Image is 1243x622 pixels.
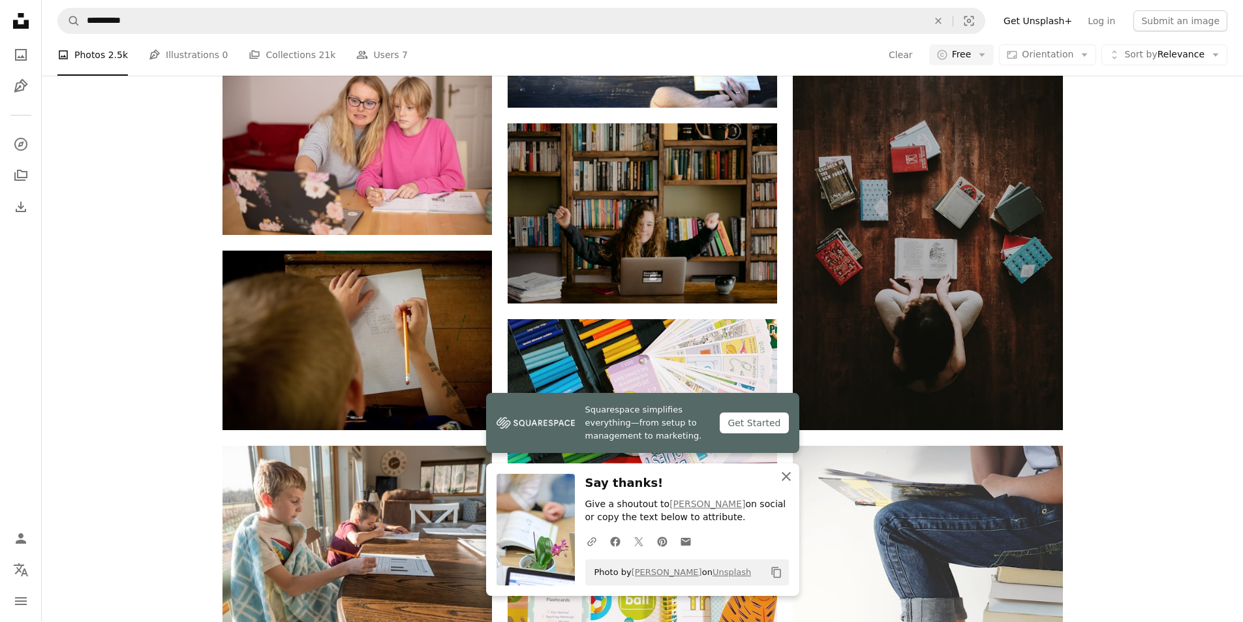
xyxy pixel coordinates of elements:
[952,48,972,61] span: Free
[508,208,777,219] a: woman in black long sleeve shirt sitting in front of silver macbook
[8,42,34,68] a: Photos
[402,48,408,62] span: 7
[793,58,1062,430] img: flat lay photography of woman sitting on brown wooden parquet flooring surrounded by books
[8,194,34,220] a: Download History
[765,561,788,583] button: Copy to clipboard
[585,403,710,443] span: Squarespace simplifies everything—from setup to management to marketing.
[999,44,1096,65] button: Orientation
[486,393,799,453] a: Squarespace simplifies everything—from setup to management to marketing.Get Started
[356,34,408,76] a: Users 7
[674,528,698,554] a: Share over email
[57,8,985,34] form: Find visuals sitewide
[149,34,228,76] a: Illustrations 0
[8,131,34,157] a: Explore
[632,567,702,577] a: [PERSON_NAME]
[223,55,492,235] img: girl in pink sweater beside girl in gray sweater
[8,8,34,37] a: Home — Unsplash
[1080,10,1123,31] a: Log in
[1133,10,1227,31] button: Submit an image
[1101,44,1227,65] button: Sort byRelevance
[8,525,34,552] a: Log in / Sign up
[318,48,335,62] span: 21k
[793,238,1062,250] a: flat lay photography of woman sitting on brown wooden parquet flooring surrounded by books
[953,8,985,33] button: Visual search
[8,163,34,189] a: Collections
[720,412,788,433] div: Get Started
[8,588,34,614] button: Menu
[8,73,34,99] a: Illustrations
[249,34,335,76] a: Collections 21k
[223,334,492,346] a: person writing on white paper
[1124,49,1157,59] span: Sort by
[497,413,575,433] img: file-1747939142011-51e5cc87e3c9
[58,8,80,33] button: Search Unsplash
[627,528,651,554] a: Share on Twitter
[996,10,1080,31] a: Get Unsplash+
[604,528,627,554] a: Share on Facebook
[223,48,228,62] span: 0
[669,499,745,509] a: [PERSON_NAME]
[888,44,913,65] button: Clear
[223,139,492,151] a: girl in pink sweater beside girl in gray sweater
[929,44,994,65] button: Free
[585,474,789,493] h3: Say thanks!
[588,562,752,583] span: Photo by on
[1022,49,1073,59] span: Orientation
[223,529,492,541] a: boy in white green and blue plaid button up shirt writing on white paper
[508,123,777,303] img: woman in black long sleeve shirt sitting in front of silver macbook
[1124,48,1205,61] span: Relevance
[8,557,34,583] button: Language
[223,251,492,430] img: person writing on white paper
[713,567,751,577] a: Unsplash
[651,528,674,554] a: Share on Pinterest
[585,498,789,524] p: Give a shoutout to on social or copy the text below to attribute.
[924,8,953,33] button: Clear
